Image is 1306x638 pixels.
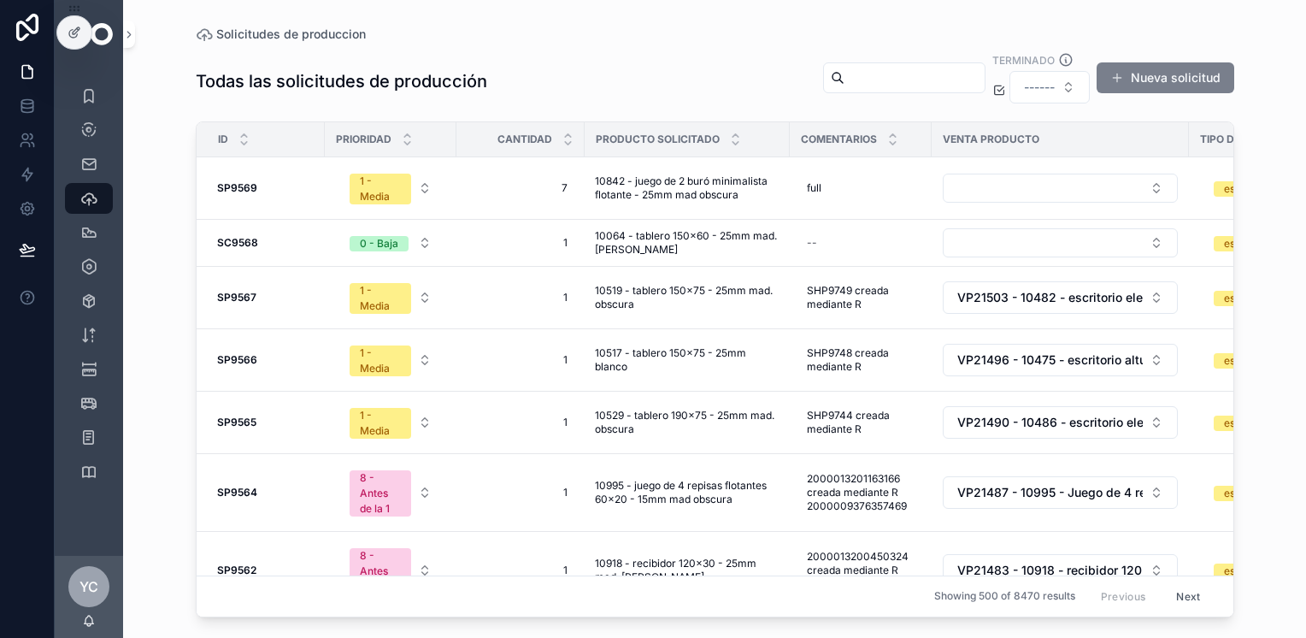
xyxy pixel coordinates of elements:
span: 7 [474,181,568,195]
button: Select Button [943,174,1178,203]
a: 10519 - tablero 150x75 - 25mm mad. obscura [595,284,779,311]
a: 2000013201163166 creada mediante R 2000009376357469 [800,465,921,520]
span: ------ [1024,79,1055,96]
a: 1 [467,284,574,311]
div: 8 - Antes de la 1 [360,548,401,594]
span: 1 [474,416,568,429]
div: 0 - Baja [360,236,398,251]
a: Select Button [942,405,1179,440]
a: 10064 - tablero 150x60 - 25mm mad. [PERSON_NAME] [595,229,779,257]
a: 10918 - recibidor 120x30 - 25mm mad. [PERSON_NAME] [595,557,779,584]
button: Next [1164,583,1212,610]
div: estándar [1224,236,1267,251]
button: Select Button [336,337,445,383]
button: Select Button [943,281,1178,314]
a: 10842 - juego de 2 buró minimalista flotante - 25mm mad obscura [595,174,779,202]
span: VP21487 - 10995 - Juego de 4 repisas flotantes 60x20 - 15mm mad obscura [957,484,1143,501]
div: estándar [1224,353,1267,369]
span: VP21496 - 10475 - escritorio altura ajustable electrico negro - tablero 150x75 25mm blanco [957,351,1143,369]
a: Select Button [942,476,1179,510]
label: Terminado [992,52,1055,68]
strong: SP9569 [217,181,257,194]
span: 2000013201163166 creada mediante R 2000009376357469 [807,472,915,513]
a: Select Button [335,399,446,446]
a: Select Button [942,281,1179,315]
a: 1 [467,479,574,506]
a: SHP9744 creada mediante R [800,402,921,443]
a: 1 [467,557,574,584]
a: SP9569 [217,181,315,195]
button: Nueva solicitud [1097,62,1234,93]
a: 1 [467,229,574,257]
div: 1 - Media [360,283,401,314]
strong: SP9566 [217,353,257,366]
strong: SP9567 [217,291,256,304]
a: 10995 - juego de 4 repisas flotantes 60x20 - 15mm mad obscura [595,479,779,506]
span: 1 [474,486,568,499]
button: Select Button [943,554,1178,587]
button: Select Button [336,540,445,601]
a: 1 [467,346,574,374]
a: 2000013200450324 creada mediante R 2000009375609749 [800,543,921,598]
span: VP21503 - 10482 - escritorio electrico premium ajustable negro - tablero 150x75 25mm mad. obscura [957,289,1143,306]
div: 1 - Media [360,408,401,439]
a: SHP9749 creada mediante R [800,277,921,318]
div: estándar [1224,181,1267,197]
a: 10517 - tablero 150x75 - 25mm blanco [595,346,779,374]
button: Select Button [336,227,445,258]
a: Select Button [942,173,1179,204]
a: Select Button [335,539,446,602]
span: Id [218,133,228,146]
span: Solicitudes de produccion [216,26,366,43]
div: scrollable content [55,68,123,510]
button: Select Button [943,228,1178,257]
a: SP9562 [217,564,315,577]
button: Select Button [943,344,1178,376]
a: 7 [467,174,574,202]
span: 1 [474,291,568,304]
span: Venta producto [943,133,1039,146]
div: estándar [1224,486,1267,501]
strong: SC9568 [217,236,258,249]
a: Solicitudes de produccion [196,26,366,43]
a: Select Button [942,553,1179,588]
a: Select Button [335,274,446,322]
a: Select Button [942,227,1179,258]
span: Cantidad [497,133,552,146]
span: SHP9749 creada mediante R [807,284,915,311]
a: 10529 - tablero 190x75 - 25mm mad. obscura [595,409,779,436]
div: -- [807,236,817,250]
strong: SP9564 [217,486,257,499]
span: VP21483 - 10918 - recibidor 120x30 - 25mm mad. [PERSON_NAME] [957,562,1143,579]
span: SHP9744 creada mediante R [807,409,915,436]
h1: Todas las solicitudes de producción [196,69,487,93]
span: full [807,181,821,195]
div: estándar [1224,564,1267,579]
a: SP9565 [217,416,315,429]
span: Tipo de empaque [1200,133,1292,146]
span: 2000013200450324 creada mediante R 2000009375609749 [807,550,915,591]
a: SHP9748 creada mediante R [800,340,921,381]
div: 1 - Media [360,174,401,204]
a: Select Button [335,227,446,259]
span: VP21490 - 10486 - escritorio electrico premium ajustable negro - tablero 190x75 25mm mad. obscura [957,414,1143,431]
button: Select Button [943,406,1178,439]
a: SP9566 [217,353,315,367]
a: SP9564 [217,486,315,499]
a: Select Button [942,343,1179,377]
span: Showing 500 of 8470 results [934,590,1075,604]
button: Select Button [336,462,445,523]
a: SC9568 [217,236,315,250]
a: 1 [467,409,574,436]
div: 1 - Media [360,346,401,376]
span: Producto solicitado [596,133,720,146]
div: estándar [1224,416,1267,431]
a: Select Button [335,336,446,384]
